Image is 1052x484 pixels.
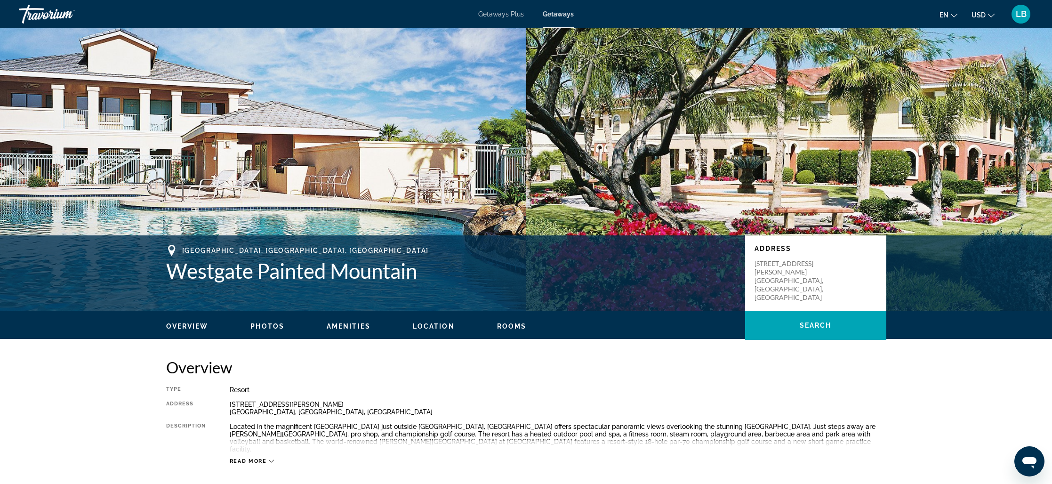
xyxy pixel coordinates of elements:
div: Address [166,401,206,416]
span: Photos [250,323,284,330]
div: Description [166,423,206,453]
span: Location [413,323,455,330]
div: [STREET_ADDRESS][PERSON_NAME] [GEOGRAPHIC_DATA], [GEOGRAPHIC_DATA], [GEOGRAPHIC_DATA] [230,401,886,416]
span: Amenities [327,323,370,330]
span: Read more [230,458,267,464]
button: Next image [1019,158,1043,181]
button: Photos [250,322,284,331]
button: Overview [166,322,209,331]
span: Overview [166,323,209,330]
p: [STREET_ADDRESS][PERSON_NAME] [GEOGRAPHIC_DATA], [GEOGRAPHIC_DATA], [GEOGRAPHIC_DATA] [755,259,830,302]
iframe: Button to launch messaging window [1014,446,1044,476]
button: Search [745,311,886,340]
a: Travorium [19,2,113,26]
span: Search [800,322,832,329]
button: Change currency [972,8,995,22]
span: Rooms [497,323,527,330]
div: Type [166,386,206,394]
span: LB [1016,9,1027,19]
a: Getaways [543,10,574,18]
div: Resort [230,386,886,394]
button: Previous image [9,158,33,181]
p: Address [755,245,877,252]
div: Located in the magnificent [GEOGRAPHIC_DATA] just outside [GEOGRAPHIC_DATA], [GEOGRAPHIC_DATA] of... [230,423,886,453]
span: USD [972,11,986,19]
button: Amenities [327,322,370,331]
button: Rooms [497,322,527,331]
a: Getaways Plus [478,10,524,18]
button: User Menu [1009,4,1033,24]
h1: Westgate Painted Mountain [166,258,736,283]
span: [GEOGRAPHIC_DATA], [GEOGRAPHIC_DATA], [GEOGRAPHIC_DATA] [182,247,429,254]
span: en [940,11,948,19]
h2: Overview [166,358,886,377]
button: Read more [230,458,274,465]
button: Change language [940,8,957,22]
button: Location [413,322,455,331]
